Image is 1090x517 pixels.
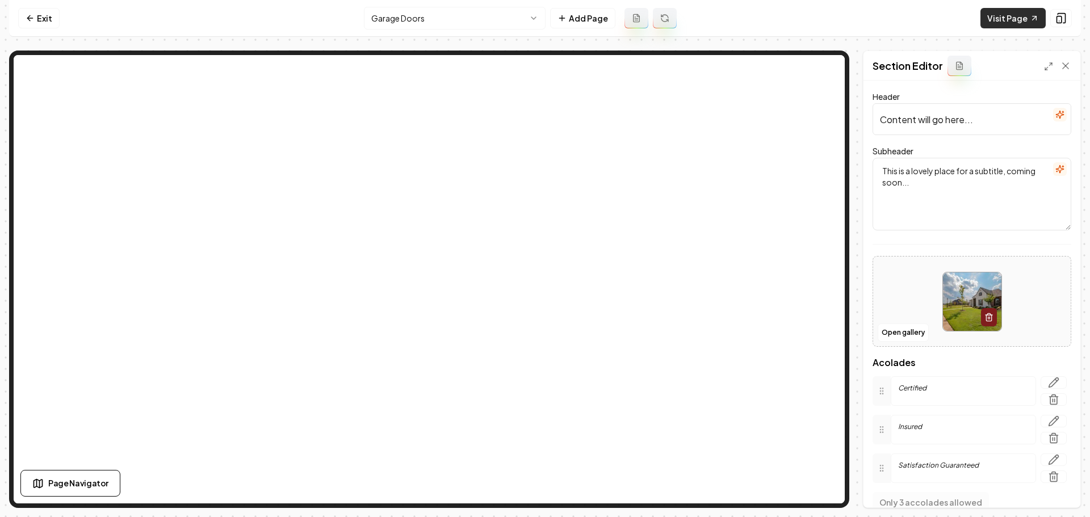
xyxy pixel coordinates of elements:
button: Add Page [550,8,615,28]
h2: Section Editor [873,58,943,74]
button: Open gallery [878,323,929,342]
p: Satisfaction Guaranteed [898,461,1029,470]
a: Exit [18,8,60,28]
a: Visit Page [980,8,1046,28]
span: Page Navigator [48,477,108,489]
p: Insured [898,422,1029,431]
button: Add admin page prompt [624,8,648,28]
label: Header [873,91,900,102]
button: Add admin section prompt [948,56,971,76]
button: Page Navigator [20,470,120,497]
p: Certified [898,384,1029,393]
input: Header [873,103,1071,135]
img: image [943,272,1001,331]
button: Regenerate page [653,8,677,28]
label: Subheader [873,146,913,156]
span: Acolades [873,358,1071,367]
